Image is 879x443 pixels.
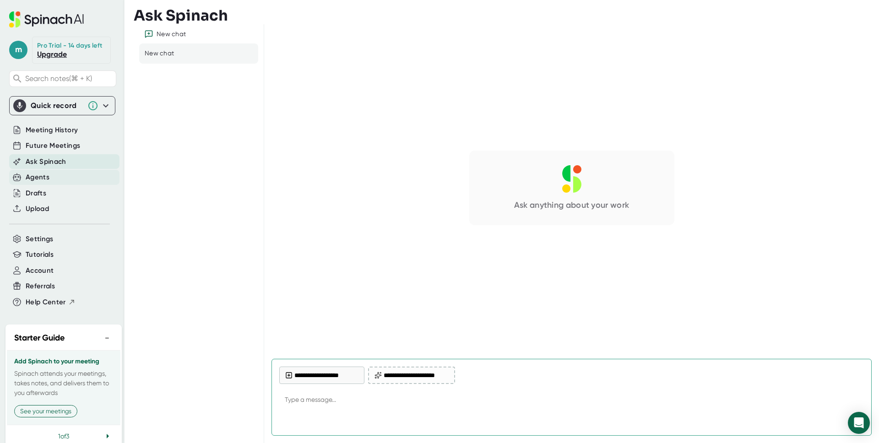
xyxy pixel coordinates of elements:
[58,432,69,440] span: 1 of 3
[101,331,113,345] button: −
[14,358,113,365] h3: Add Spinach to your meeting
[26,297,76,308] button: Help Center
[9,41,27,59] span: m
[26,204,49,214] button: Upload
[26,265,54,276] button: Account
[26,297,66,308] span: Help Center
[26,125,78,135] button: Meeting History
[847,411,864,428] div: Send message
[26,188,46,199] button: Drafts
[514,200,629,211] div: Ask anything about your work
[848,412,870,434] div: Open Intercom Messenger
[145,49,174,58] div: New chat
[26,249,54,260] button: Tutorials
[37,50,67,59] a: Upgrade
[14,369,113,398] p: Spinach attends your meetings, takes notes, and delivers them to you afterwards
[26,157,66,167] button: Ask Spinach
[157,30,186,38] div: New chat
[14,332,65,344] h2: Starter Guide
[13,97,111,115] div: Quick record
[37,42,102,50] div: Pro Trial - 14 days left
[31,101,83,110] div: Quick record
[25,74,114,83] span: Search notes (⌘ + K)
[134,7,228,24] h3: Ask Spinach
[26,234,54,244] button: Settings
[26,172,49,183] button: Agents
[26,140,80,151] button: Future Meetings
[26,281,55,292] button: Referrals
[14,405,77,417] button: See your meetings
